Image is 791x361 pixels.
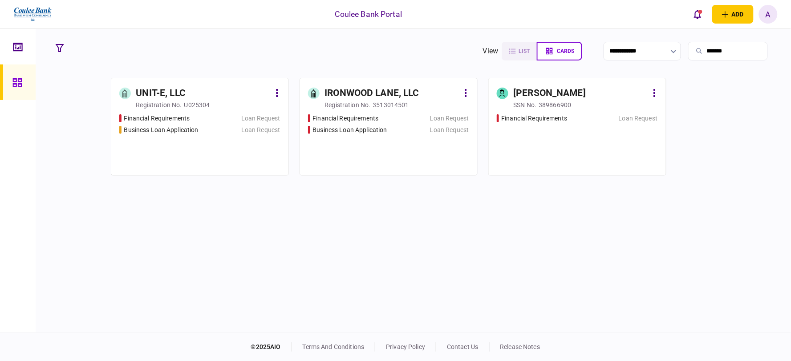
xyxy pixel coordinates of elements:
[136,100,182,109] div: registration no.
[430,114,469,123] div: Loan Request
[514,86,586,100] div: [PERSON_NAME]
[241,125,280,135] div: Loan Request
[300,78,478,176] a: IRONWOOD LANE, LLCregistration no.3513014501Financial RequirementsLoan RequestBusiness Loan Appli...
[13,3,53,25] img: client company logo
[759,5,778,24] button: A
[184,100,210,109] div: U025304
[514,100,537,109] div: SSN no.
[325,100,371,109] div: registration no.
[557,48,574,54] span: cards
[502,114,568,123] div: Financial Requirements
[483,46,499,56] div: view
[386,343,425,350] a: privacy policy
[430,125,469,135] div: Loan Request
[688,5,707,24] button: open notifications list
[325,86,419,100] div: IRONWOOD LANE, LLC
[335,8,402,20] div: Coulee Bank Portal
[313,125,387,135] div: Business Loan Application
[500,343,540,350] a: release notes
[251,342,292,352] div: © 2025 AIO
[241,114,280,123] div: Loan Request
[373,100,409,109] div: 3513014501
[488,78,666,176] a: [PERSON_NAME]SSN no.389866900Financial RequirementsLoan Request
[712,5,754,24] button: open adding identity options
[447,343,478,350] a: contact us
[537,42,582,60] button: cards
[136,86,186,100] div: UNIT-E, LLC
[502,42,537,60] button: list
[539,100,571,109] div: 389866900
[619,114,658,123] div: Loan Request
[124,125,199,135] div: Business Loan Application
[124,114,190,123] div: Financial Requirements
[303,343,365,350] a: terms and conditions
[111,78,289,176] a: UNIT-E, LLCregistration no.U025304Financial RequirementsLoan RequestBusiness Loan ApplicationLoan...
[313,114,379,123] div: Financial Requirements
[519,48,530,54] span: list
